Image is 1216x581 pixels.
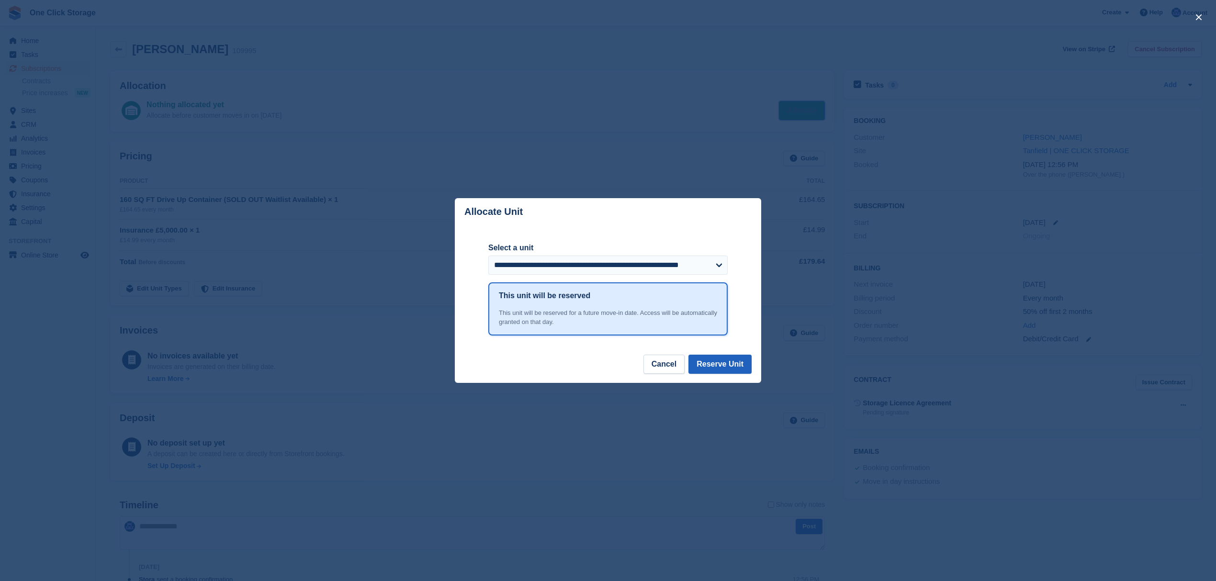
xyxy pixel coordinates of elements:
[464,206,523,217] p: Allocate Unit
[499,290,590,302] h1: This unit will be reserved
[1191,10,1206,25] button: close
[499,308,717,327] div: This unit will be reserved for a future move-in date. Access will be automatically granted on tha...
[488,242,728,254] label: Select a unit
[688,355,752,374] button: Reserve Unit
[643,355,685,374] button: Cancel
